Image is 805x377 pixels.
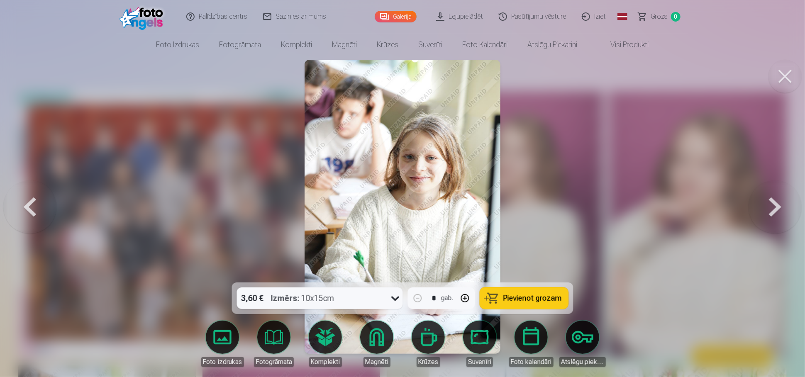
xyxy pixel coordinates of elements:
[367,33,409,56] a: Krūzes
[417,357,440,367] div: Krūzes
[201,357,244,367] div: Foto izdrukas
[271,287,334,309] div: 10x15cm
[480,287,568,309] button: Pievienot grozam
[508,321,554,367] a: Foto kalendāri
[405,321,451,367] a: Krūzes
[509,357,554,367] div: Foto kalendāri
[559,321,606,367] a: Atslēgu piekariņi
[456,321,503,367] a: Suvenīri
[210,33,271,56] a: Fotogrāmata
[146,33,210,56] a: Foto izdrukas
[322,33,367,56] a: Magnēti
[588,33,659,56] a: Visi produkti
[271,33,322,56] a: Komplekti
[363,357,390,367] div: Magnēti
[309,357,342,367] div: Komplekti
[199,321,246,367] a: Foto izdrukas
[453,33,518,56] a: Foto kalendāri
[302,321,349,367] a: Komplekti
[120,3,167,30] img: /fa1
[518,33,588,56] a: Atslēgu piekariņi
[671,12,681,22] span: 0
[559,357,606,367] div: Atslēgu piekariņi
[651,12,668,22] span: Grozs
[251,321,297,367] a: Fotogrāmata
[237,287,268,309] div: 3,60 €
[271,292,300,304] strong: Izmērs :
[441,293,454,303] div: gab.
[254,357,294,367] div: Fotogrāmata
[354,321,400,367] a: Magnēti
[503,294,562,302] span: Pievienot grozam
[466,357,493,367] div: Suvenīri
[409,33,453,56] a: Suvenīri
[375,11,417,22] a: Galerija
